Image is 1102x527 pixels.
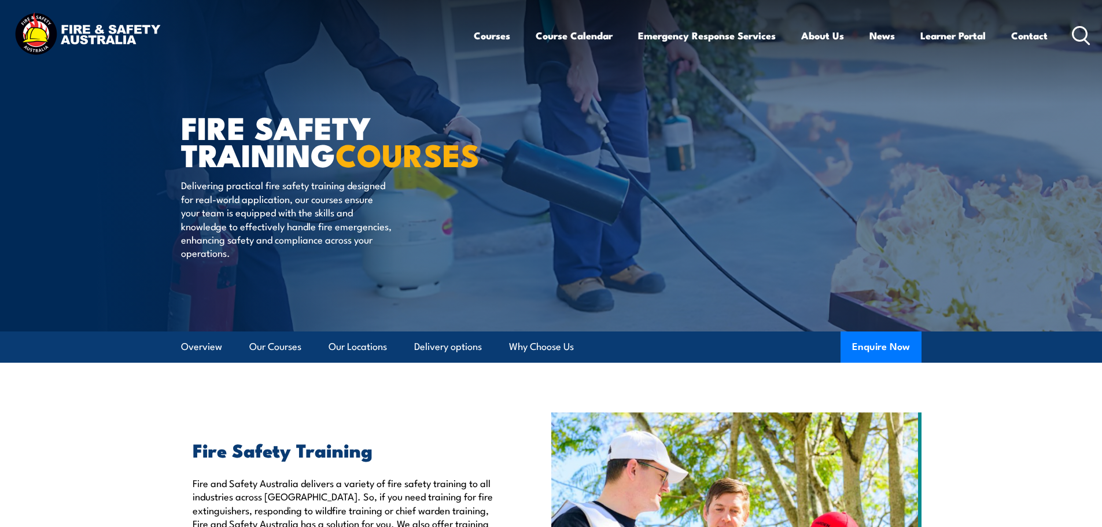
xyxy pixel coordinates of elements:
[249,331,301,362] a: Our Courses
[193,441,498,458] h2: Fire Safety Training
[181,113,467,167] h1: FIRE SAFETY TRAINING
[869,20,895,51] a: News
[1011,20,1048,51] a: Contact
[638,20,776,51] a: Emergency Response Services
[336,130,480,178] strong: COURSES
[920,20,986,51] a: Learner Portal
[181,178,392,259] p: Delivering practical fire safety training designed for real-world application, our courses ensure...
[414,331,482,362] a: Delivery options
[801,20,844,51] a: About Us
[181,331,222,362] a: Overview
[509,331,574,362] a: Why Choose Us
[474,20,510,51] a: Courses
[536,20,613,51] a: Course Calendar
[329,331,387,362] a: Our Locations
[841,331,922,363] button: Enquire Now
